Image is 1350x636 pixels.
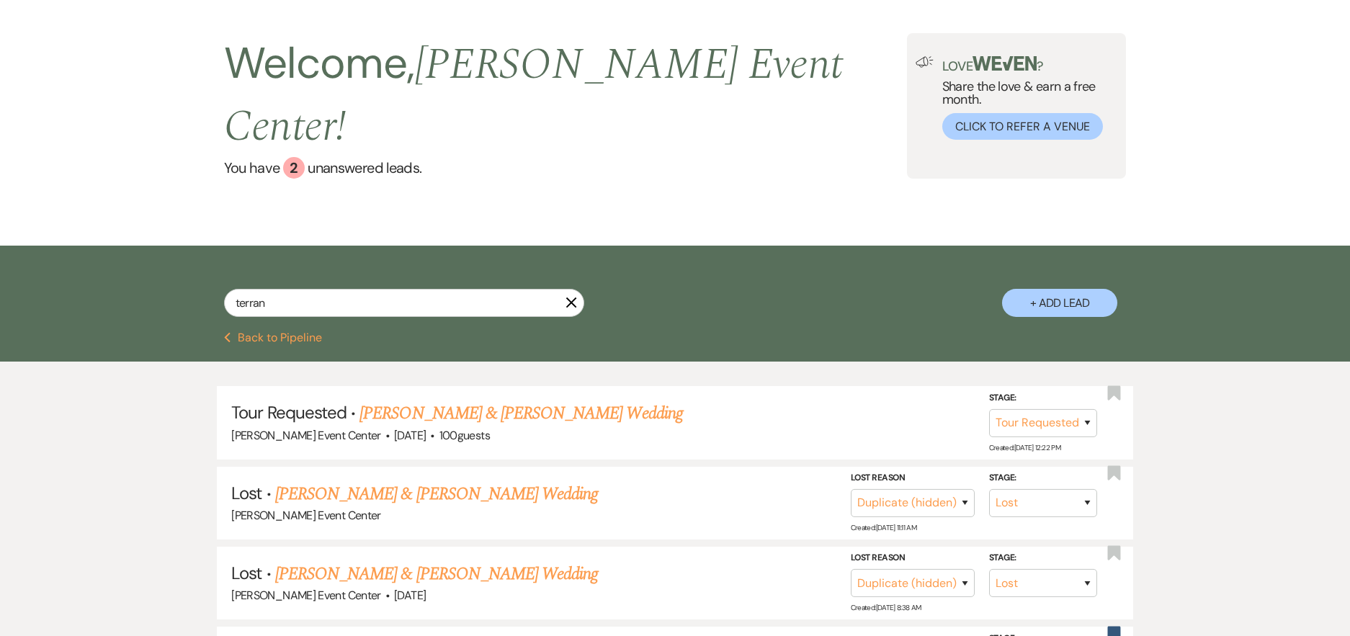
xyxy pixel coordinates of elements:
h2: Welcome, [224,33,907,157]
label: Stage: [989,390,1097,406]
button: Back to Pipeline [224,332,323,344]
span: [PERSON_NAME] Event Center [231,508,380,523]
span: Lost [231,482,261,504]
span: Created: [DATE] 12:22 PM [989,443,1060,452]
span: [DATE] [394,588,426,603]
a: [PERSON_NAME] & [PERSON_NAME] Wedding [275,481,598,507]
p: Love ? [942,56,1118,73]
span: [PERSON_NAME] Event Center ! [224,32,843,160]
img: weven-logo-green.svg [973,56,1037,71]
span: 100 guests [439,428,490,443]
input: Search by name, event date, email address or phone number [224,289,584,317]
span: Created: [DATE] 8:38 AM [851,603,921,612]
span: Lost [231,562,261,584]
div: Share the love & earn a free month. [934,56,1118,140]
label: Lost Reason [851,550,975,566]
span: [DATE] [394,428,426,443]
span: [PERSON_NAME] Event Center [231,588,380,603]
label: Stage: [989,470,1097,486]
span: [PERSON_NAME] Event Center [231,428,380,443]
label: Lost Reason [851,470,975,486]
span: Created: [DATE] 11:11 AM [851,523,916,532]
a: [PERSON_NAME] & [PERSON_NAME] Wedding [359,400,682,426]
span: Tour Requested [231,401,347,424]
div: 2 [283,157,305,179]
label: Stage: [989,550,1097,566]
a: [PERSON_NAME] & [PERSON_NAME] Wedding [275,561,598,587]
button: Click to Refer a Venue [942,113,1103,140]
button: + Add Lead [1002,289,1117,317]
img: loud-speaker-illustration.svg [916,56,934,68]
a: You have 2 unanswered leads. [224,157,907,179]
